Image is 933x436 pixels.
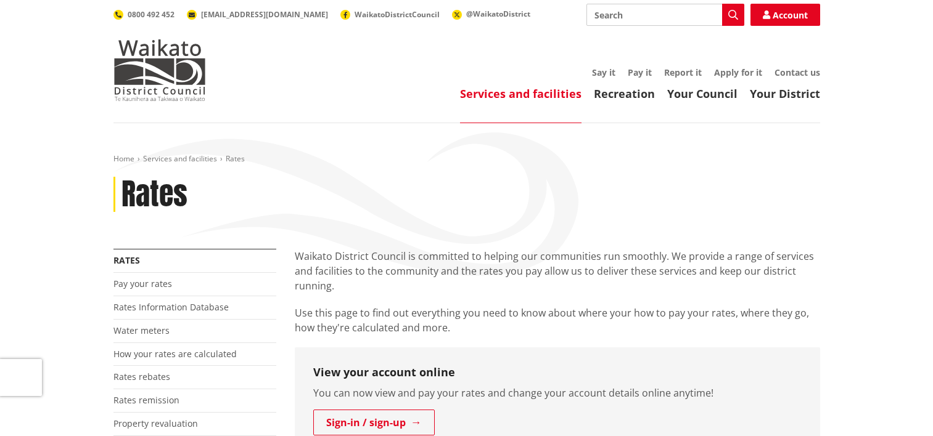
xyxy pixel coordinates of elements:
p: Waikato District Council is committed to helping our communities run smoothly. We provide a range... [295,249,820,293]
a: Water meters [113,325,170,336]
span: WaikatoDistrictCouncil [355,9,440,20]
a: Rates [113,254,140,266]
a: Pay it [628,67,652,78]
a: WaikatoDistrictCouncil [340,9,440,20]
a: Recreation [594,86,655,101]
a: Services and facilities [460,86,582,101]
span: [EMAIL_ADDRESS][DOMAIN_NAME] [201,9,328,20]
span: Rates [226,153,245,164]
p: You can now view and pay your rates and change your account details online anytime! [313,386,802,400]
a: Say it [592,67,615,78]
a: Rates remission [113,394,179,406]
h1: Rates [121,177,187,212]
span: @WaikatoDistrict [466,9,530,19]
a: @WaikatoDistrict [452,9,530,19]
a: How your rates are calculated [113,348,237,360]
span: 0800 492 452 [128,9,175,20]
a: Property revaluation [113,418,198,429]
a: Rates Information Database [113,301,229,313]
a: Account [750,4,820,26]
input: Search input [586,4,744,26]
a: Rates rebates [113,371,170,382]
a: Services and facilities [143,153,217,164]
a: Sign-in / sign-up [313,410,435,435]
a: Your Council [667,86,738,101]
a: Contact us [775,67,820,78]
a: Pay your rates [113,278,172,289]
img: Waikato District Council - Te Kaunihera aa Takiwaa o Waikato [113,39,206,101]
h3: View your account online [313,366,802,379]
p: Use this page to find out everything you need to know about where your how to pay your rates, whe... [295,305,820,335]
nav: breadcrumb [113,154,820,164]
a: 0800 492 452 [113,9,175,20]
a: Report it [664,67,702,78]
a: [EMAIL_ADDRESS][DOMAIN_NAME] [187,9,328,20]
a: Home [113,153,134,164]
a: Your District [750,86,820,101]
a: Apply for it [714,67,762,78]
